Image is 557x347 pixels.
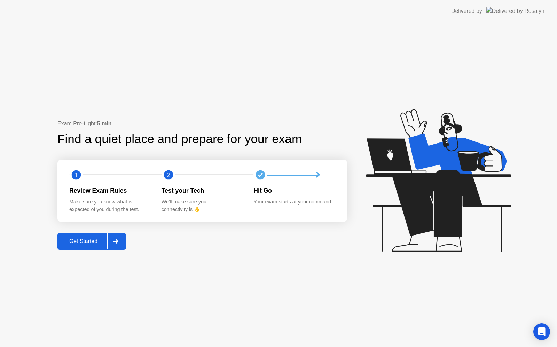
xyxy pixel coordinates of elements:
button: Get Started [57,233,126,250]
div: Make sure you know what is expected of you during the test. [69,198,150,213]
img: Delivered by Rosalyn [486,7,544,15]
div: Get Started [60,238,107,245]
div: Hit Go [253,186,335,195]
div: We’ll make sure your connectivity is 👌 [162,198,243,213]
div: Find a quiet place and prepare for your exam [57,130,303,148]
div: Delivered by [451,7,482,15]
div: Test your Tech [162,186,243,195]
div: Your exam starts at your command [253,198,335,206]
text: 2 [167,172,170,178]
div: Review Exam Rules [69,186,150,195]
div: Open Intercom Messenger [533,323,550,340]
text: 1 [75,172,78,178]
div: Exam Pre-flight: [57,119,347,128]
b: 5 min [97,121,112,126]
